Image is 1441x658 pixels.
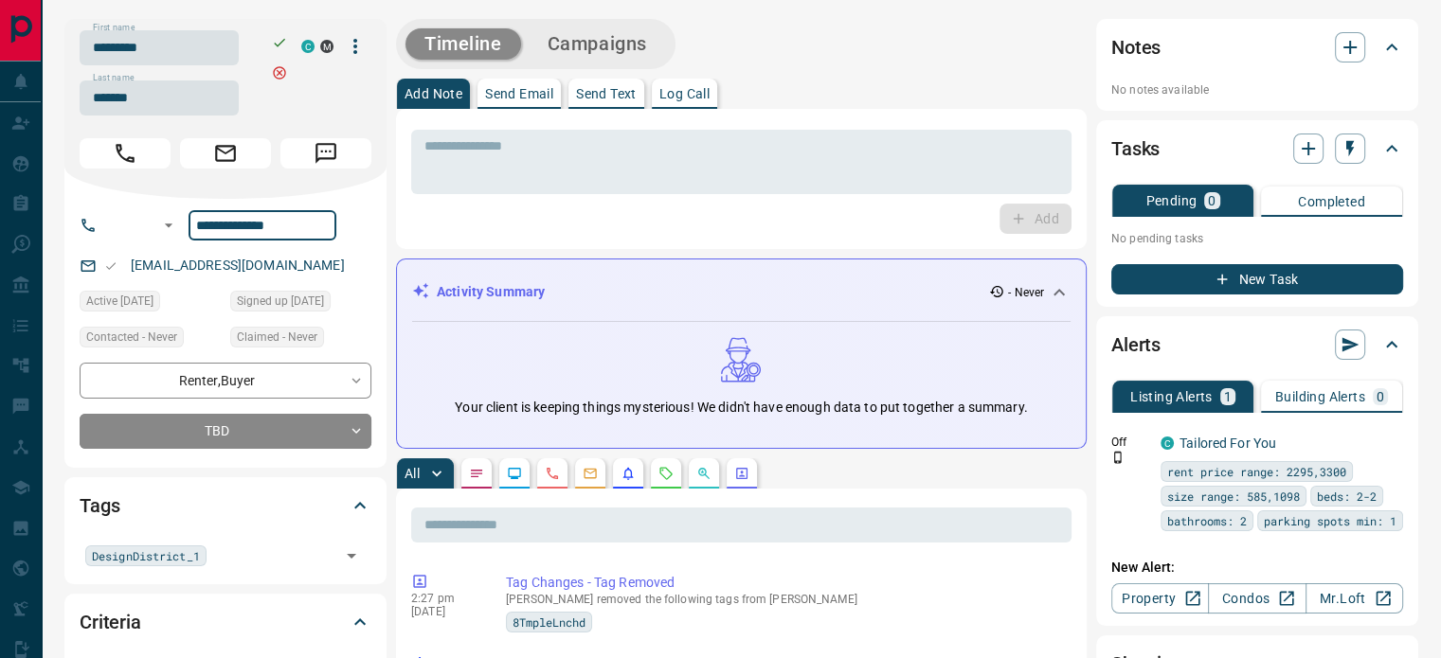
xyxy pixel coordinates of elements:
h2: Criteria [80,607,141,637]
svg: Emails [583,466,598,481]
svg: Lead Browsing Activity [507,466,522,481]
p: Activity Summary [437,282,545,302]
button: Open [338,542,365,569]
a: Property [1111,583,1209,614]
div: Criteria [80,599,371,645]
span: Call [80,138,171,169]
p: Building Alerts [1275,390,1365,403]
h2: Alerts [1111,329,1161,360]
button: New Task [1111,264,1403,294]
span: Claimed - Never [237,328,317,347]
div: TBD [80,414,371,449]
button: Timeline [405,28,521,60]
p: Completed [1298,195,1365,208]
svg: Requests [658,466,674,481]
label: Last name [93,72,135,84]
p: Off [1111,434,1149,451]
span: Contacted - Never [86,328,177,347]
div: Activity Summary- Never [412,275,1071,310]
p: All [405,467,420,480]
p: 0 [1377,390,1384,403]
h2: Tasks [1111,133,1160,164]
span: parking spots min: 1 [1264,511,1396,530]
span: beds: 2-2 [1317,487,1377,506]
span: 8TmpleLnchd [513,613,585,631]
div: condos.ca [301,40,315,53]
a: Condos [1208,583,1306,614]
div: Sat Apr 02 2022 [80,291,221,317]
p: Send Email [485,87,553,100]
svg: Notes [469,466,484,481]
span: Signed up [DATE] [237,292,324,311]
p: No pending tasks [1111,224,1403,253]
a: Tailored For You [1180,436,1276,451]
p: 1 [1224,390,1232,403]
span: Message [280,138,371,169]
div: mrloft.ca [320,40,333,53]
p: 0 [1208,194,1216,207]
button: Campaigns [529,28,666,60]
a: [EMAIL_ADDRESS][DOMAIN_NAME] [131,258,345,273]
p: - Never [1008,284,1044,301]
svg: Listing Alerts [621,466,636,481]
p: Send Text [576,87,637,100]
p: Add Note [405,87,462,100]
label: First name [93,22,135,34]
p: No notes available [1111,81,1403,98]
div: Alerts [1111,322,1403,367]
p: Tag Changes - Tag Removed [506,573,1064,593]
div: Sun Nov 18 2012 [230,291,371,317]
h2: Notes [1111,32,1161,62]
p: 2:27 pm [411,592,477,605]
p: Log Call [659,87,710,100]
span: DesignDistrict_1 [92,546,200,565]
button: Open [157,214,180,237]
span: Active [DATE] [86,292,153,311]
div: Notes [1111,25,1403,70]
p: [DATE] [411,605,477,618]
p: [PERSON_NAME] removed the following tags from [PERSON_NAME] [506,593,1064,606]
span: rent price range: 2295,3300 [1167,462,1346,481]
svg: Push Notification Only [1111,451,1125,464]
span: bathrooms: 2 [1167,511,1247,530]
svg: Calls [545,466,560,481]
div: condos.ca [1161,436,1174,450]
p: Your client is keeping things mysterious! We didn't have enough data to put together a summary. [455,398,1027,418]
p: Pending [1145,194,1197,207]
a: Mr.Loft [1306,583,1403,614]
div: Tasks [1111,126,1403,171]
svg: Email Valid [104,259,117,273]
h2: Tags [80,490,119,521]
span: size range: 585,1098 [1167,487,1300,506]
div: Tags [80,483,371,528]
div: Renter , Buyer [80,363,371,398]
p: New Alert: [1111,558,1403,578]
svg: Agent Actions [734,466,749,481]
span: Email [180,138,271,169]
p: Listing Alerts [1130,390,1213,403]
svg: Opportunities [696,466,711,481]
